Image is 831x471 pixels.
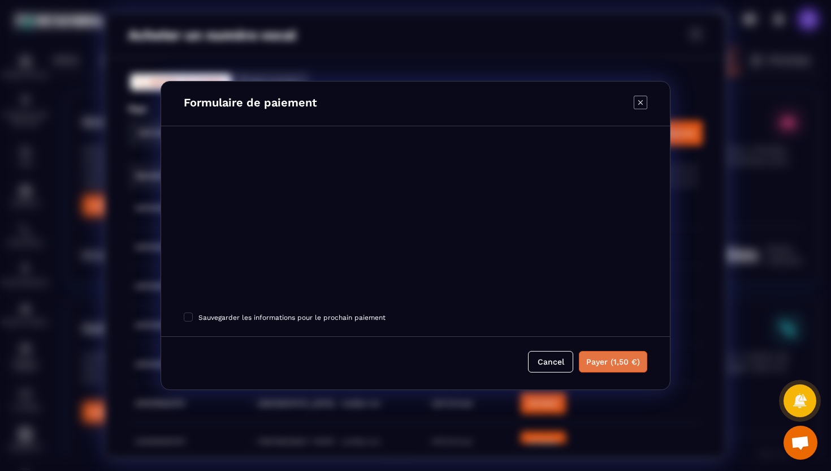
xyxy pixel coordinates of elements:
[181,155,650,307] iframe: Cadre de saisie sécurisé pour le paiement
[579,351,647,372] button: Payer (1,50 €)
[528,351,573,372] button: Cancel
[198,314,386,322] span: Sauvegarder les informations pour le prochain paiement
[184,96,317,112] h4: Formulaire de paiement
[784,426,817,460] div: Ouvrir le chat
